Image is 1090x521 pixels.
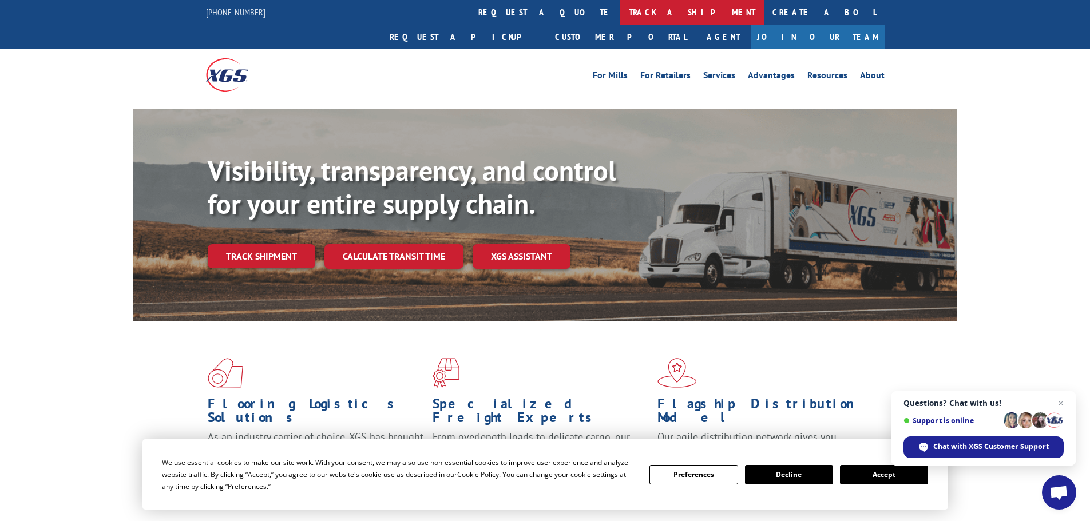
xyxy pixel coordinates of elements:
a: Request a pickup [381,25,546,49]
h1: Flooring Logistics Solutions [208,397,424,430]
a: Resources [807,71,847,83]
a: Calculate transit time [324,244,463,269]
div: Cookie Consent Prompt [142,439,948,510]
span: Close chat [1054,396,1068,410]
button: Accept [840,465,928,484]
span: Preferences [228,482,267,491]
button: Decline [745,465,833,484]
div: Chat with XGS Customer Support [903,436,1064,458]
button: Preferences [649,465,738,484]
img: xgs-icon-focused-on-flooring-red [433,358,459,388]
a: [PHONE_NUMBER] [206,6,265,18]
a: For Retailers [640,71,691,83]
a: Services [703,71,735,83]
h1: Specialized Freight Experts [433,397,649,430]
a: Track shipment [208,244,315,268]
a: Join Our Team [751,25,885,49]
span: Our agile distribution network gives you nationwide inventory management on demand. [657,430,868,457]
a: Customer Portal [546,25,695,49]
img: xgs-icon-total-supply-chain-intelligence-red [208,358,243,388]
a: Agent [695,25,751,49]
span: Questions? Chat with us! [903,399,1064,408]
span: Support is online [903,416,1000,425]
a: XGS ASSISTANT [473,244,570,269]
span: As an industry carrier of choice, XGS has brought innovation and dedication to flooring logistics... [208,430,423,471]
img: xgs-icon-flagship-distribution-model-red [657,358,697,388]
h1: Flagship Distribution Model [657,397,874,430]
p: From overlength loads to delicate cargo, our experienced staff knows the best way to move your fr... [433,430,649,481]
span: Cookie Policy [457,470,499,479]
a: For Mills [593,71,628,83]
b: Visibility, transparency, and control for your entire supply chain. [208,153,616,221]
a: Advantages [748,71,795,83]
div: We use essential cookies to make our site work. With your consent, we may also use non-essential ... [162,456,636,492]
div: Open chat [1042,475,1076,510]
a: About [860,71,885,83]
span: Chat with XGS Customer Support [933,442,1049,452]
